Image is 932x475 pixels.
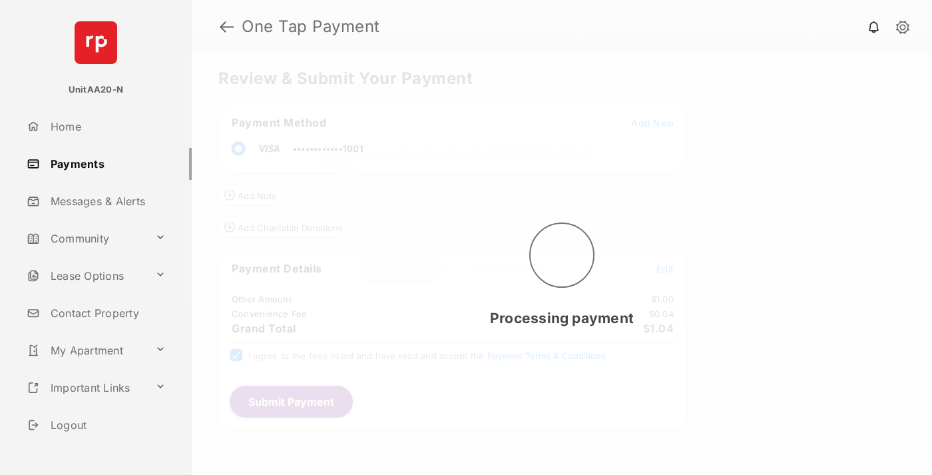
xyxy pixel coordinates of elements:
span: I confirm that I want to submit an additional payment. [341,187,567,197]
button: Cancel Payment [452,251,563,283]
h5: Our records indicate that a successful payment was submitted on this lease within the last 48 hou... [322,138,610,170]
button: Pay Again [359,251,441,283]
h6: Do you want to submit an additional payment? [306,77,626,107]
a: HERE [513,149,537,159]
